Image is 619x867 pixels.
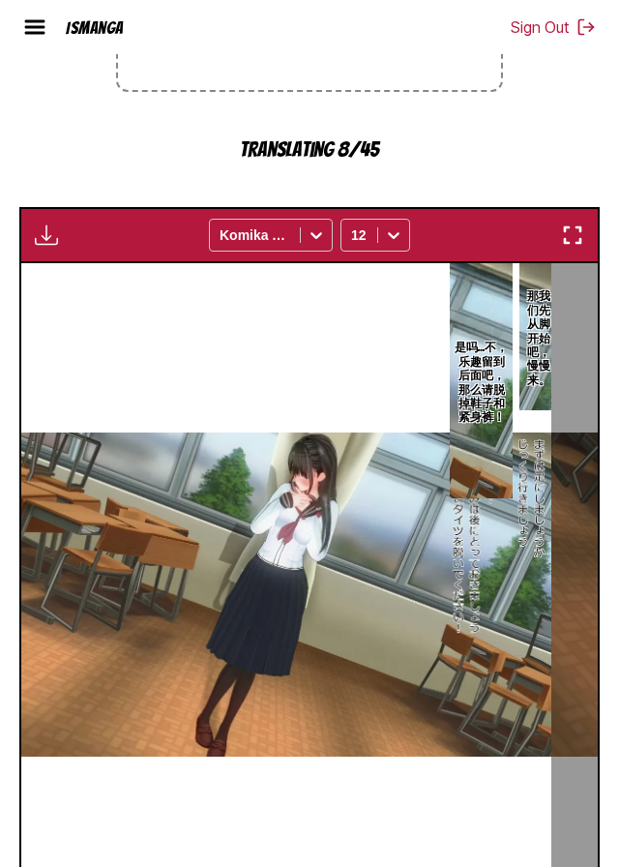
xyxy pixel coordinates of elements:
img: Sign out [576,17,596,37]
button: Sign Out [511,17,596,37]
p: 是吗…不，乐趣留到后面吧，那么请脱掉鞋子和紧身裤！ [450,335,513,426]
img: Download translated images [35,224,58,247]
div: IsManga [66,18,124,37]
p: Translating 8/45 [116,138,503,161]
img: hamburger [23,15,46,39]
img: Enter fullscreen [561,224,584,247]
p: 那我们先从脚开始吧，慢慢来。 [519,284,559,389]
a: IsManga [58,18,159,37]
